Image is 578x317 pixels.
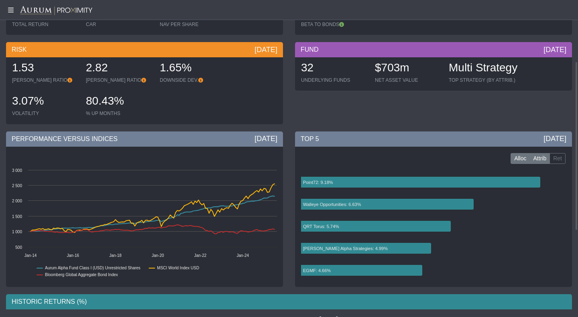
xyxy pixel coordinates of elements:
[301,21,367,28] div: BETA TO BONDS
[157,266,199,270] text: MSCI World Index USD
[15,245,22,250] text: 500
[109,253,122,258] text: Jan-18
[254,45,277,55] div: [DATE]
[303,202,361,207] text: Walleye Opportunities: 6.63%
[543,134,566,143] div: [DATE]
[67,253,79,258] text: Jan-16
[375,60,441,77] div: $703m
[295,42,572,57] div: FUND
[303,180,333,185] text: Point72: 9.18%
[86,60,152,77] div: 2.82
[12,93,78,110] div: 3.07%
[543,45,566,55] div: [DATE]
[303,224,339,229] text: QRT Torus: 5.74%
[160,21,226,28] div: NAV PER SHARE
[45,266,140,270] text: Aurum Alpha Fund Class I (USD) Unrestricted Shares
[449,60,517,77] div: Multi Strategy
[20,6,92,16] img: Aurum-Proximity%20white.svg
[6,294,572,309] div: HISTORIC RETURNS (%)
[45,273,118,277] text: Bloomberg Global Aggregate Bond Index
[86,110,152,117] div: % UP MONTHS
[511,153,530,164] label: Alloc
[12,60,78,77] div: 1.53
[86,93,152,110] div: 80.43%
[152,253,164,258] text: Jan-20
[303,246,388,251] text: [PERSON_NAME] Alpha Strategies: 4.99%
[160,77,226,83] div: DOWNSIDE DEV.
[295,131,572,147] div: TOP 5
[375,77,441,83] div: NET ASSET VALUE
[12,199,22,203] text: 2 000
[12,21,78,28] div: TOTAL RETURN
[12,110,78,117] div: VOLATILITY
[303,268,331,273] text: EGMF: 4.66%
[86,77,152,83] div: [PERSON_NAME] RATIO
[12,168,22,173] text: 3 000
[86,21,152,28] div: CAR
[301,60,367,77] div: 32
[449,77,517,83] div: TOP STRATEGY (BY ATTRIB.)
[12,230,22,234] text: 1 000
[550,153,566,164] label: Ret
[160,60,226,77] div: 1.65%
[12,184,22,188] text: 2 500
[6,42,283,57] div: RISK
[236,253,249,258] text: Jan-24
[12,214,22,219] text: 1 500
[194,253,207,258] text: Jan-22
[254,134,277,143] div: [DATE]
[24,253,37,258] text: Jan-14
[12,77,78,83] div: [PERSON_NAME] RATIO
[301,77,367,83] div: UNDERLYING FUNDS
[530,153,550,164] label: Attrib
[6,131,283,147] div: PERFORMANCE VERSUS INDICES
